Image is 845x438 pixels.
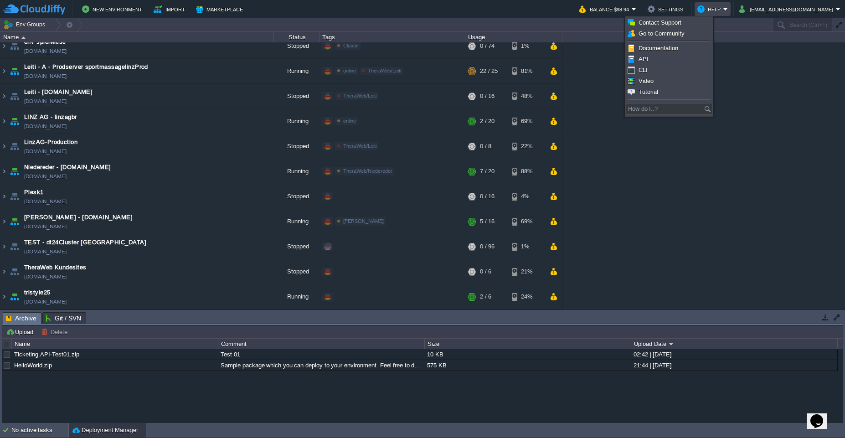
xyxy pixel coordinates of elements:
img: AMDAwAAAACH5BAEAAAAALAAAAAABAAEAAAICRAEAOw== [8,234,21,259]
span: Tutorial [639,88,658,95]
div: 1% [512,34,541,58]
span: TheraWeb/Leiti [343,143,376,149]
div: 575 KB [425,360,630,371]
div: 0 / 74 [480,34,495,58]
img: AMDAwAAAACH5BAEAAAAALAAAAAABAAEAAAICRAEAOw== [21,36,26,39]
div: 81% [512,59,541,83]
img: AMDAwAAAACH5BAEAAAAALAAAAAABAAEAAAICRAEAOw== [8,184,21,209]
div: Stopped [274,234,319,259]
a: Go to Community [626,29,712,39]
div: Sample package which you can deploy to your environment. Feel free to delete and upload a package... [218,360,424,371]
div: 0 / 16 [480,84,495,108]
div: 10 KB [425,349,630,360]
div: Running [274,159,319,184]
div: Running [274,209,319,234]
span: Leiti - [DOMAIN_NAME] [24,88,93,97]
a: LinzAG-Production [24,138,77,147]
div: 2 / 6 [480,284,491,309]
button: Import [154,4,188,15]
a: Contact Support [626,18,712,28]
a: Leiti - A - Prodserver sportmassagelinzProd [24,62,148,72]
a: tristyle25 [24,288,51,297]
img: AMDAwAAAACH5BAEAAAAALAAAAAABAAEAAAICRAEAOw== [0,134,8,159]
img: AMDAwAAAACH5BAEAAAAALAAAAAABAAEAAAICRAEAOw== [8,34,21,58]
div: 69% [512,209,541,234]
span: TEST - dt24Cluster [GEOGRAPHIC_DATA] [24,238,146,247]
a: Video [626,76,712,86]
img: AMDAwAAAACH5BAEAAAAALAAAAAABAAEAAAICRAEAOw== [8,209,21,234]
div: 48% [512,84,541,108]
button: Help [697,4,723,15]
img: AMDAwAAAACH5BAEAAAAALAAAAAABAAEAAAICRAEAOw== [0,284,8,309]
img: AMDAwAAAACH5BAEAAAAALAAAAAABAAEAAAICRAEAOw== [0,59,8,83]
span: Contact Support [639,19,681,26]
a: LINZ AG - linzagbr [24,113,77,122]
a: [DOMAIN_NAME] [24,97,67,106]
button: Upload [6,328,36,336]
div: 0 / 6 [480,259,491,284]
div: 1% [512,234,541,259]
div: 5 / 16 [480,209,495,234]
div: 0 / 8 [480,134,491,159]
span: online [343,68,356,73]
a: [DOMAIN_NAME] [24,222,67,231]
div: Stopped [274,259,319,284]
img: CloudJiffy [3,4,65,15]
a: Plesk1 [24,188,44,197]
div: 21% [512,259,541,284]
img: AMDAwAAAACH5BAEAAAAALAAAAAABAAEAAAICRAEAOw== [0,34,8,58]
a: CLI [626,65,712,75]
a: [DOMAIN_NAME] [24,46,67,56]
div: Upload Date [632,339,837,349]
div: Stopped [274,134,319,159]
button: New Environment [82,4,145,15]
span: Go to Community [639,30,685,37]
img: AMDAwAAAACH5BAEAAAAALAAAAAABAAEAAAICRAEAOw== [8,284,21,309]
a: [DOMAIN_NAME] [24,247,67,256]
a: [DOMAIN_NAME] [24,272,67,281]
a: [PERSON_NAME] - [DOMAIN_NAME] [24,213,133,222]
div: 69% [512,109,541,134]
div: 7 / 20 [480,159,495,184]
div: Test 01 [218,349,424,360]
div: 0 / 96 [480,234,495,259]
span: Niedereder - [DOMAIN_NAME] [24,163,111,172]
img: AMDAwAAAACH5BAEAAAAALAAAAAABAAEAAAICRAEAOw== [0,184,8,209]
a: [DOMAIN_NAME] [24,122,67,131]
a: [DOMAIN_NAME] [24,147,67,156]
a: [DOMAIN_NAME] [24,172,67,181]
img: AMDAwAAAACH5BAEAAAAALAAAAAABAAEAAAICRAEAOw== [8,159,21,184]
iframe: chat widget [807,402,836,429]
div: Size [425,339,631,349]
button: Delete [41,328,70,336]
div: Status [274,32,319,42]
a: TheraWeb Kundesites [24,263,87,272]
span: [PERSON_NAME] [343,218,384,224]
div: Name [1,32,273,42]
button: Env Groups [3,18,48,31]
span: CLI [639,67,648,73]
button: [EMAIL_ADDRESS][DOMAIN_NAME] [739,4,836,15]
div: Running [274,109,319,134]
div: 21:44 | [DATE] [631,360,837,371]
span: TheraWeb/Niedereder [343,168,392,174]
img: AMDAwAAAACH5BAEAAAAALAAAAAABAAEAAAICRAEAOw== [0,84,8,108]
span: online [343,118,356,124]
a: [DOMAIN_NAME] [24,197,67,206]
div: Stopped [274,184,319,209]
img: AMDAwAAAACH5BAEAAAAALAAAAAABAAEAAAICRAEAOw== [8,109,21,134]
a: Ticketing.API-Test01.zip [14,351,79,358]
img: AMDAwAAAACH5BAEAAAAALAAAAAABAAEAAAICRAEAOw== [8,134,21,159]
div: 02:42 | [DATE] [631,349,837,360]
span: Video [639,77,654,84]
a: Documentation [626,43,712,53]
div: Stopped [274,34,319,58]
img: AMDAwAAAACH5BAEAAAAALAAAAAABAAEAAAICRAEAOw== [0,259,8,284]
div: Comment [219,339,424,349]
a: API [626,54,712,64]
div: Name [12,339,218,349]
